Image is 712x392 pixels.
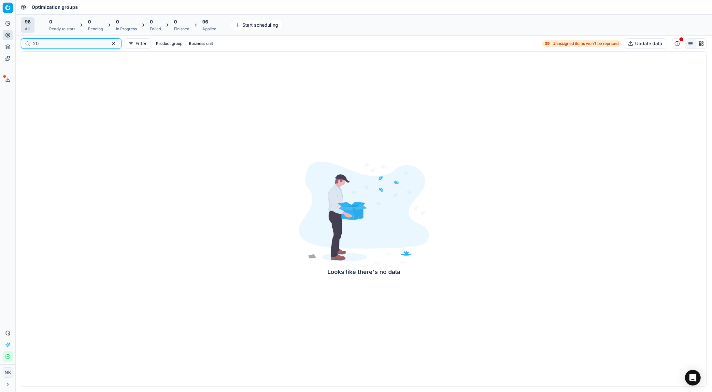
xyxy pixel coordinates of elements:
[49,19,52,25] span: 0
[88,19,91,25] span: 0
[186,40,216,47] button: Business unit
[49,26,75,32] div: Ready to start
[174,19,177,25] span: 0
[33,40,104,47] input: Search
[124,38,151,49] button: Filter
[116,19,119,25] span: 0
[88,26,103,32] div: Pending
[202,26,216,32] div: Applied
[202,19,208,25] span: 96
[299,267,429,277] div: Looks like there's no data
[25,19,31,25] span: 96
[116,26,137,32] div: In Progress
[32,4,78,10] span: Optimization groups
[624,38,666,49] button: Update data
[542,40,621,47] a: 39Unassigned items won't be repriced
[150,19,153,25] span: 0
[3,367,13,378] button: NK
[153,40,185,47] button: Product group
[174,26,189,32] div: Finished
[25,26,31,32] div: All
[231,20,282,30] button: Start scheduling
[552,41,619,46] span: Unassigned items won't be repriced
[545,41,550,46] strong: 39
[685,370,701,385] div: Open Intercom Messenger
[150,26,161,32] div: Failed
[32,4,78,10] nav: breadcrumb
